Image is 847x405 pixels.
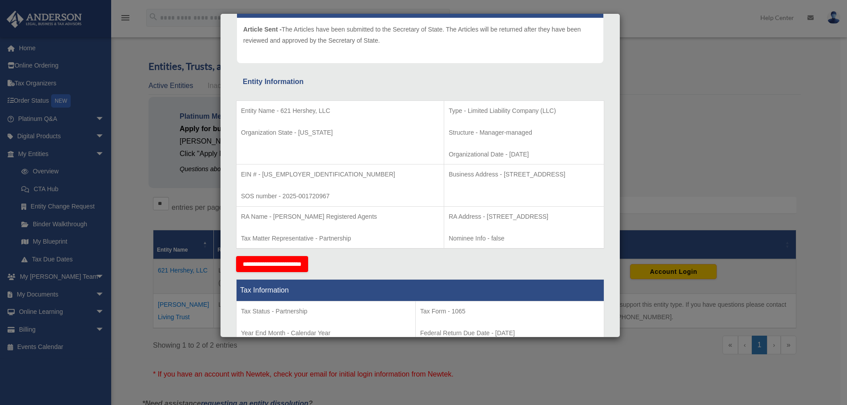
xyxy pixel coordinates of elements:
[241,127,439,138] p: Organization State - [US_STATE]
[449,105,599,116] p: Type - Limited Liability Company (LLC)
[243,76,598,88] div: Entity Information
[243,24,597,46] p: The Articles have been submitted to the Secretary of State. The Articles will be returned after t...
[237,301,416,367] td: Tax Period Type - Calendar Year
[420,328,599,339] p: Federal Return Due Date - [DATE]
[241,191,439,202] p: SOS number - 2025-001720967
[241,169,439,180] p: EIN # - [US_EMPLOYER_IDENTIFICATION_NUMBER]
[449,149,599,160] p: Organizational Date - [DATE]
[420,306,599,317] p: Tax Form - 1065
[237,280,604,301] th: Tax Information
[449,233,599,244] p: Nominee Info - false
[241,306,411,317] p: Tax Status - Partnership
[449,127,599,138] p: Structure - Manager-managed
[241,233,439,244] p: Tax Matter Representative - Partnership
[241,328,411,339] p: Year End Month - Calendar Year
[241,105,439,116] p: Entity Name - 621 Hershey, LLC
[449,169,599,180] p: Business Address - [STREET_ADDRESS]
[449,211,599,222] p: RA Address - [STREET_ADDRESS]
[241,211,439,222] p: RA Name - [PERSON_NAME] Registered Agents
[243,26,281,33] span: Article Sent -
